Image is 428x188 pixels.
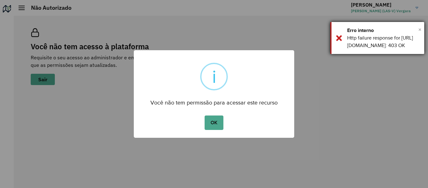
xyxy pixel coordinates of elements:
div: Http failure response for [URL][DOMAIN_NAME]: 403 OK [347,34,420,49]
button: Close [418,25,421,34]
div: Erro interno [347,27,420,34]
button: OK [205,115,223,130]
span: × [418,25,421,34]
div: Você não tem permissão para acessar este recurso [134,94,294,108]
div: i [212,64,216,89]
